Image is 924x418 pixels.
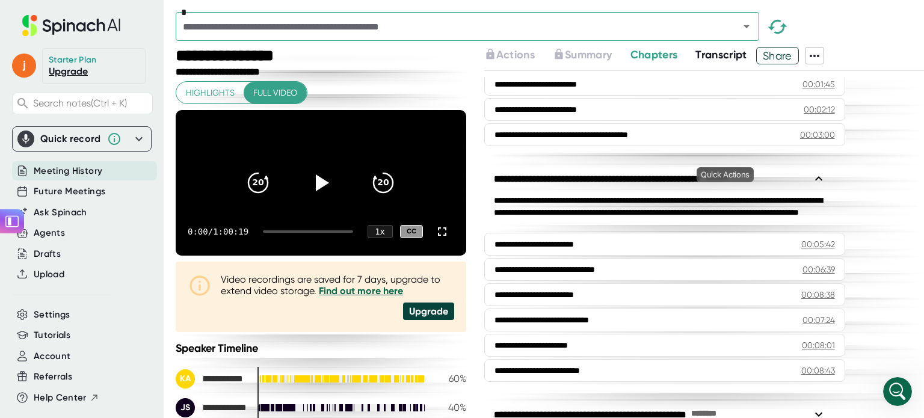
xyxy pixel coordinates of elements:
[883,377,912,406] iframe: Intercom live chat
[211,5,233,26] div: Close
[123,32,221,44] div: can I edit the transcriot
[757,45,798,66] span: Share
[34,328,70,342] button: Tutorials
[49,66,88,77] a: Upgrade
[802,78,835,90] div: 00:01:45
[403,303,454,320] div: Upgrade
[10,60,231,271] div: Fin says…
[436,373,466,384] div: 60 %
[801,289,835,301] div: 00:08:38
[176,82,244,104] button: Highlights
[206,321,226,340] button: Send a message…
[10,271,231,324] div: Fin says…
[800,129,835,141] div: 00:03:00
[34,308,70,322] button: Settings
[12,54,36,78] span: j
[553,47,630,64] div: Upgrade to access
[8,5,31,28] button: go back
[176,398,195,417] div: JS
[38,326,48,336] button: Gif picker
[10,25,231,61] div: Joe says…
[802,263,835,275] div: 00:06:39
[28,138,221,161] li: Go to Settings > Edit Summaries for all meetings, or
[176,369,195,389] div: KA
[34,391,87,405] span: Help Center
[17,127,146,151] div: Quick record
[34,206,87,220] button: Ask Spinach
[19,326,28,336] button: Emoji picker
[756,47,799,64] button: Share
[630,47,678,63] button: Chapters
[40,133,101,145] div: Quick record
[400,225,423,239] div: CC
[368,225,393,238] div: 1 x
[19,121,221,133] div: To enable editing:
[58,6,73,15] h1: Fin
[244,82,307,104] button: Full video
[804,103,835,115] div: 00:02:12
[176,369,248,389] div: Kevin Apgar
[801,238,835,250] div: 00:05:42
[738,18,755,35] button: Open
[34,370,72,384] button: Referrals
[695,48,747,61] span: Transcript
[28,164,221,186] li: Navigate to Meetings tab > select specific meeting > Edit Summary
[58,15,150,27] p: The team can also help
[630,48,678,61] span: Chapters
[319,285,403,297] a: Find out more here
[49,55,97,66] div: Starter Plan
[19,67,221,114] div: You can edit summaries but not transcripts directly. Our edit feature is available with the Pro P...
[188,227,248,236] div: 0:00 / 1:00:19
[34,349,70,363] button: Account
[34,268,64,281] button: Upload
[484,47,535,63] button: Actions
[186,85,235,100] span: Highlights
[802,339,835,351] div: 00:08:01
[695,47,747,63] button: Transcript
[34,226,65,240] button: Agents
[565,48,612,61] span: Summary
[801,364,835,377] div: 00:08:43
[121,105,131,114] a: Source reference 8596561:
[34,7,54,26] img: Profile image for Fin
[10,301,230,321] textarea: Message…
[34,247,61,261] button: Drafts
[436,402,466,413] div: 40 %
[34,164,102,178] button: Meeting History
[34,391,99,405] button: Help Center
[19,278,93,290] div: Was that helpful?
[113,25,231,51] div: can I edit the transcriot
[10,60,231,270] div: You can edit summaries but not transcripts directly. Our edit feature is available with the Pro P...
[19,192,221,263] div: After meetings, you'll receive an email prompt to edit the summary, and pending summaries appear ...
[10,271,102,298] div: Was that helpful?Fin • 1m ago
[188,5,211,28] button: Home
[34,185,105,198] button: Future Meetings
[496,48,535,61] span: Actions
[57,326,67,336] button: Upload attachment
[802,314,835,326] div: 00:07:24
[176,342,466,355] div: Speaker Timeline
[33,97,127,109] span: Search notes (Ctrl + K)
[176,398,248,417] div: Joe Schuster
[253,85,297,100] span: Full video
[553,47,612,63] button: Summary
[221,274,454,297] div: Video recordings are saved for 7 days, upgrade to extend video storage.
[484,47,553,64] div: Upgrade to access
